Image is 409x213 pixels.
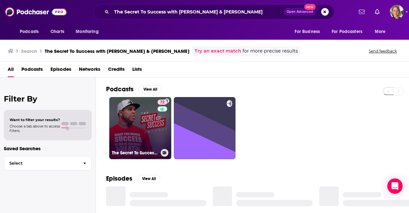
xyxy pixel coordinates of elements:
a: Lists [132,64,142,77]
button: Open AdvancedNew [284,8,316,16]
span: Logged in as AriFortierPr [390,5,404,19]
span: More [375,27,386,36]
h3: The Secret To Success with [PERSON_NAME] & [PERSON_NAME] [45,48,189,54]
span: for more precise results [243,47,298,55]
h2: Podcasts [106,85,134,93]
h2: Filter By [4,94,92,103]
img: Podchaser - Follow, Share and Rate Podcasts [5,6,66,18]
span: For Business [295,27,320,36]
a: All [8,64,14,77]
div: Search podcasts, credits, & more... [94,4,334,19]
span: For Podcasters [332,27,362,36]
a: Episodes [50,64,71,77]
img: User Profile [390,5,404,19]
button: Select [4,156,92,170]
span: New [304,4,316,10]
button: Show profile menu [390,5,404,19]
input: Search podcasts, credits, & more... [112,7,284,17]
button: open menu [328,26,372,38]
h2: Episodes [106,175,132,183]
a: Charts [46,26,68,38]
span: Monitoring [76,27,98,36]
a: EpisodesView All [106,175,160,183]
span: Choose a tab above to access filters. [10,124,60,133]
a: Credits [108,64,125,77]
span: Want to filter your results? [10,118,60,122]
a: Show notifications dropdown [356,6,367,17]
span: 72 [160,99,165,106]
button: open menu [15,26,47,38]
a: Networks [79,64,100,77]
h3: Search [21,48,37,54]
button: Send feedback [367,48,399,54]
button: View All [139,86,162,93]
span: Podcasts [20,27,39,36]
a: 72The Secret To Success with [PERSON_NAME], [PERSON_NAME], [PERSON_NAME] & [PERSON_NAME] [109,97,171,159]
div: Open Intercom Messenger [387,178,403,194]
span: Charts [50,27,64,36]
span: Select [4,161,78,165]
a: Podcasts [21,64,43,77]
p: Saved Searches [4,145,92,152]
button: View All [137,175,160,183]
a: 72 [158,100,167,105]
a: Show notifications dropdown [372,6,382,17]
button: open menu [370,26,394,38]
button: open menu [290,26,328,38]
a: PodcastsView All [106,85,162,93]
h3: The Secret To Success with [PERSON_NAME], [PERSON_NAME], [PERSON_NAME] & [PERSON_NAME] [112,150,158,156]
button: open menu [71,26,107,38]
span: Open Advanced [287,10,313,13]
a: Try an exact match [195,47,241,55]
